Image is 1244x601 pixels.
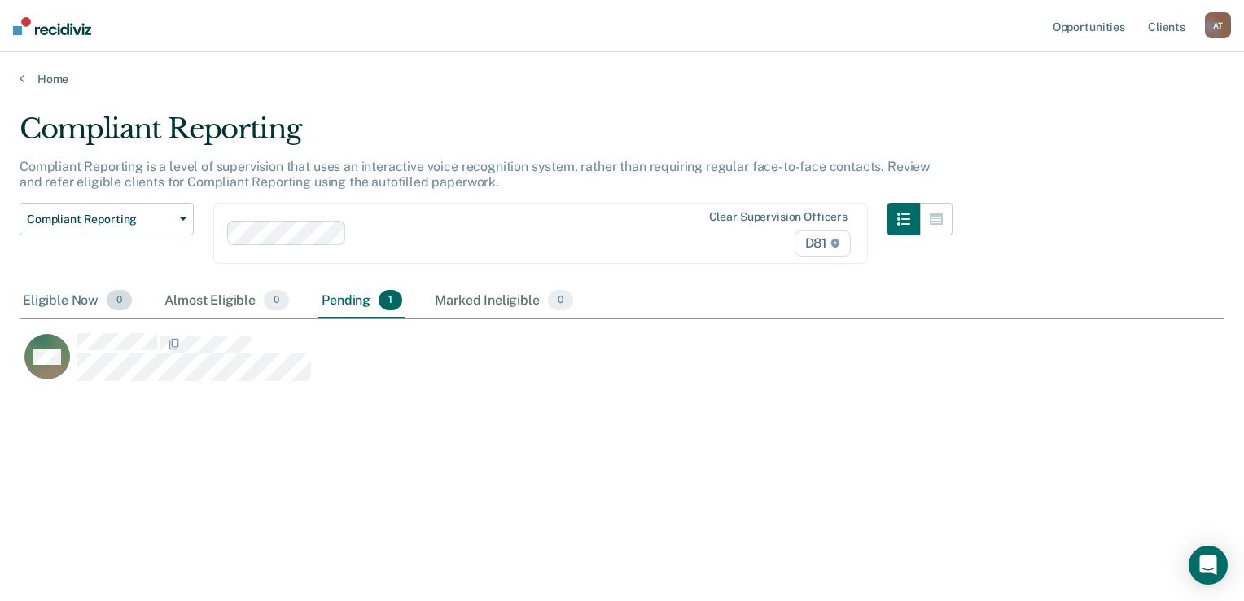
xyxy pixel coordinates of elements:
div: Clear supervision officers [709,210,848,224]
div: Marked Ineligible0 [431,283,576,319]
div: Pending1 [318,283,405,319]
div: Eligible Now0 [20,283,135,319]
div: A T [1205,12,1231,38]
span: 0 [107,290,132,311]
div: Almost Eligible0 [161,283,292,319]
span: 0 [548,290,573,311]
div: Compliant Reporting [20,112,953,159]
div: CaseloadOpportunityCell-00594491 [20,332,1074,397]
a: Home [20,72,1224,86]
button: Compliant Reporting [20,203,194,235]
div: Open Intercom Messenger [1189,546,1228,585]
span: 1 [379,290,402,311]
span: Compliant Reporting [27,213,173,226]
span: 0 [264,290,289,311]
button: AT [1205,12,1231,38]
img: Recidiviz [13,17,91,35]
span: D81 [795,230,851,257]
p: Compliant Reporting is a level of supervision that uses an interactive voice recognition system, ... [20,159,930,190]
